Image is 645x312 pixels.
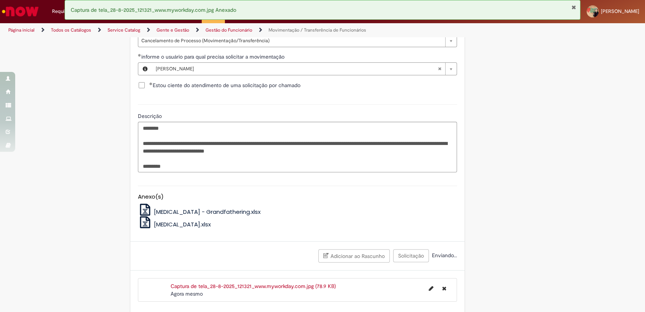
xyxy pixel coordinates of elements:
[269,27,366,33] a: Movimentação / Transferência de Funcionários
[152,63,457,75] a: [PERSON_NAME]Limpar campo informe o usuário para qual precisa solicitar a movimentação
[438,282,451,294] button: Excluir Captura de tela_28-8-2025_121321_www.myworkday.com.jpg
[52,8,79,15] span: Requisições
[156,63,438,75] span: [PERSON_NAME]
[138,208,261,216] a: [MEDICAL_DATA] - Grandfathering.xlsx
[141,35,441,47] span: Cancelamento de Processo (Movimentação/Transferência)
[153,208,260,216] span: [MEDICAL_DATA] - Grandfathering.xlsx
[8,27,35,33] a: Página inicial
[138,54,141,57] span: Obrigatório Preenchido
[153,220,210,228] span: [MEDICAL_DATA].xlsx
[149,81,300,89] span: Estou ciente do atendimento de uma solicitação por chamado
[6,23,424,37] ul: Trilhas de página
[430,252,457,259] span: Enviando...
[171,290,203,297] time: 28/08/2025 12:13:31
[138,194,457,200] h5: Anexo(s)
[138,63,152,75] button: informe o usuário para qual precisa solicitar a movimentação, Visualizar este registro Thiago Len...
[171,290,203,297] span: Agora mesmo
[1,4,40,19] img: ServiceNow
[601,8,639,14] span: [PERSON_NAME]
[107,27,140,33] a: Service Catalog
[424,282,438,294] button: Editar nome de arquivo Captura de tela_28-8-2025_121321_www.myworkday.com.jpg
[138,220,211,228] a: [MEDICAL_DATA].xlsx
[51,27,91,33] a: Todos os Catálogos
[571,4,576,10] button: Fechar Notificação
[206,27,252,33] a: Gestão do Funcionário
[71,6,236,13] span: Captura de tela_28-8-2025_121321_www.myworkday.com.jpg Anexado
[434,63,445,75] abbr: Limpar campo informe o usuário para qual precisa solicitar a movimentação
[157,27,189,33] a: Gente e Gestão
[138,113,163,119] span: Descrição
[149,82,153,85] span: Obrigatório Preenchido
[171,283,336,290] a: Captura de tela_28-8-2025_121321_www.myworkday.com.jpg (78.9 KB)
[138,122,457,173] textarea: Descrição
[141,53,286,60] span: Necessários - informe o usuário para qual precisa solicitar a movimentação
